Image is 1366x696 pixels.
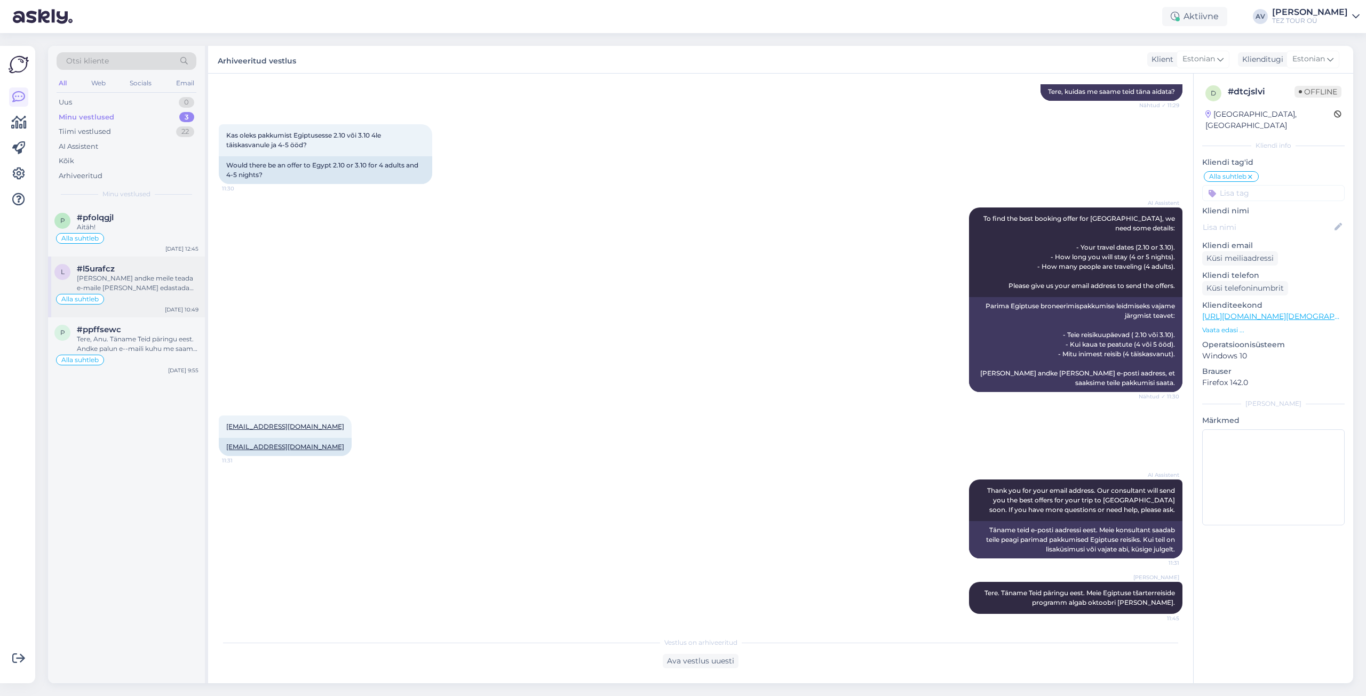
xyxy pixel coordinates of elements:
span: #pfolqgjl [77,213,114,222]
div: Klienditugi [1238,54,1283,65]
span: 11:45 [1139,614,1179,622]
p: Firefox 142.0 [1202,377,1345,388]
div: Would there be an offer to Egypt 2.10 or 3.10 for 4 adults and 4-5 nights? [219,156,432,184]
div: [PERSON_NAME] andke meile teada e-maile [PERSON_NAME] edastada pakkumised. Süsteemis on olemas vi... [77,274,198,293]
span: #ppffsewc [77,325,121,334]
div: [PERSON_NAME] [1202,399,1345,409]
div: Socials [128,76,154,90]
span: Tere. Täname Teid päringu eest. Meie Egiptuse tšarterreiside programm algab oktoobri [PERSON_NAME]. [984,589,1177,606]
div: Tere, Anu. Täname Teid päringu eest. Andke palun e--maili kuhu me saame edastada pakkumised. [77,334,198,354]
span: Vestlus on arhiveeritud [664,638,737,647]
p: Vaata edasi ... [1202,325,1345,335]
span: Alla suhtleb [61,357,99,363]
span: Alla suhtleb [61,296,99,302]
span: AI Assistent [1139,199,1179,207]
div: [DATE] 9:55 [168,366,198,374]
span: Nähtud ✓ 11:29 [1139,101,1179,109]
div: AI Assistent [59,141,98,152]
label: Arhiveeritud vestlus [218,52,296,67]
p: Kliendi email [1202,240,1345,251]
span: 11:31 [222,457,262,465]
div: [DATE] 12:45 [165,245,198,253]
span: [PERSON_NAME] [1133,573,1179,581]
input: Lisa tag [1202,185,1345,201]
p: Märkmed [1202,415,1345,426]
p: Operatsioonisüsteem [1202,339,1345,350]
div: [PERSON_NAME] [1272,8,1348,17]
div: Täname teid e-posti aadressi eest. Meie konsultant saadab teile peagi parimad pakkumised Egiptuse... [969,521,1182,558]
div: 3 [179,112,194,123]
span: Estonian [1292,53,1325,65]
div: Minu vestlused [59,112,114,123]
span: p [60,217,65,225]
span: Offline [1294,86,1341,98]
div: Aktiivne [1162,7,1227,26]
div: Kliendi info [1202,141,1345,150]
div: Arhiveeritud [59,171,102,181]
span: AI Assistent [1139,471,1179,479]
p: Klienditeekond [1202,300,1345,311]
span: Alla suhtleb [61,235,99,242]
div: Ava vestlus uuesti [663,654,738,668]
span: l [61,268,65,276]
a: [EMAIL_ADDRESS][DOMAIN_NAME] [226,443,344,451]
a: [PERSON_NAME]TEZ TOUR OÜ [1272,8,1360,25]
p: Kliendi telefon [1202,270,1345,281]
div: All [57,76,69,90]
div: AV [1253,9,1268,24]
p: Kliendi nimi [1202,205,1345,217]
span: p [60,329,65,337]
div: Uus [59,97,72,108]
div: Parima Egiptuse broneerimispakkumise leidmiseks vajame järgmist teavet: - Teie reisikuupäevad ( 2... [969,297,1182,392]
div: Küsi telefoninumbrit [1202,281,1288,295]
div: Kõik [59,156,74,166]
div: Klient [1147,54,1173,65]
a: [EMAIL_ADDRESS][DOMAIN_NAME] [226,422,344,430]
div: Email [174,76,196,90]
div: TEZ TOUR OÜ [1272,17,1348,25]
div: [GEOGRAPHIC_DATA], [GEOGRAPHIC_DATA] [1205,109,1334,131]
div: Tere, kuidas me saame teid täna aidata? [1041,83,1182,101]
div: 0 [179,97,194,108]
img: Askly Logo [9,54,29,75]
span: Nähtud ✓ 11:30 [1139,393,1179,401]
p: Kliendi tag'id [1202,157,1345,168]
div: Tiimi vestlused [59,126,111,137]
p: Windows 10 [1202,350,1345,362]
span: d [1211,89,1216,97]
input: Lisa nimi [1203,221,1332,233]
div: [DATE] 10:49 [165,306,198,314]
p: Brauser [1202,366,1345,377]
span: Minu vestlused [102,189,150,199]
span: To find the best booking offer for [GEOGRAPHIC_DATA], we need some details: - Your travel dates (... [983,214,1177,290]
div: # dtcjslvi [1228,85,1294,98]
div: Aitäh! [77,222,198,232]
span: 11:31 [1139,559,1179,567]
span: #l5urafcz [77,264,115,274]
span: 11:30 [222,185,262,193]
span: Alla suhtleb [1209,173,1246,180]
span: Estonian [1182,53,1215,65]
div: Küsi meiliaadressi [1202,251,1278,266]
div: Web [89,76,108,90]
span: Kas oleks pakkumist Egiptusesse 2.10 või 3.10 4le täiskasvanule ja 4-5 ööd? [226,131,383,149]
div: 22 [176,126,194,137]
span: Otsi kliente [66,55,109,67]
span: Thank you for your email address. Our consultant will send you the best offers for your trip to [... [987,486,1177,514]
